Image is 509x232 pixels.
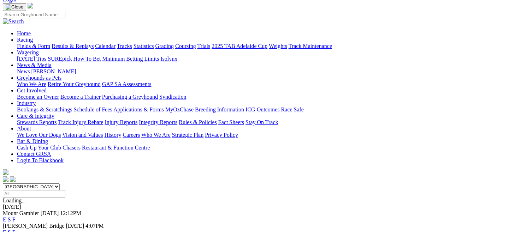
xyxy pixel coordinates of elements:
a: F [12,216,16,222]
a: Grading [155,43,174,49]
a: Trials [197,43,210,49]
a: Rules & Policies [179,119,217,125]
a: Applications & Forms [113,106,164,112]
div: Care & Integrity [17,119,506,126]
a: [PERSON_NAME] [31,68,76,74]
img: twitter.svg [10,176,16,182]
a: GAP SA Assessments [102,81,152,87]
a: Chasers Restaurant & Function Centre [63,145,150,151]
div: Industry [17,106,506,113]
span: [DATE] [66,223,84,229]
div: Get Involved [17,94,506,100]
a: Fields & Form [17,43,50,49]
img: logo-grsa-white.png [3,169,8,175]
a: Strategic Plan [172,132,203,138]
div: News & Media [17,68,506,75]
div: About [17,132,506,138]
a: Track Maintenance [289,43,332,49]
a: Weights [269,43,287,49]
a: Tracks [117,43,132,49]
div: Racing [17,43,506,49]
a: Syndication [159,94,186,100]
a: S [8,216,11,222]
img: logo-grsa-white.png [28,3,33,8]
a: E [3,216,6,222]
a: Stay On Track [245,119,278,125]
a: Become an Owner [17,94,59,100]
a: Results & Replays [52,43,94,49]
a: Who We Are [17,81,46,87]
img: facebook.svg [3,176,8,182]
a: Bookings & Scratchings [17,106,72,112]
a: Greyhounds as Pets [17,75,61,81]
span: 4:07PM [85,223,104,229]
a: Calendar [95,43,116,49]
a: Racing [17,37,33,43]
a: How To Bet [73,56,101,62]
a: We Love Our Dogs [17,132,61,138]
a: Industry [17,100,36,106]
img: Search [3,18,24,25]
a: Purchasing a Greyhound [102,94,158,100]
a: Isolynx [160,56,177,62]
button: Toggle navigation [3,3,26,11]
div: Wagering [17,56,506,62]
span: 12:12PM [60,210,81,216]
a: Become a Trainer [60,94,101,100]
a: Login To Blackbook [17,157,64,163]
a: ICG Outcomes [245,106,279,112]
a: MyOzChase [165,106,194,112]
a: Privacy Policy [205,132,238,138]
a: Race Safe [281,106,303,112]
span: Loading... [3,197,26,203]
a: Breeding Information [195,106,244,112]
a: Integrity Reports [139,119,177,125]
img: Close [6,4,23,10]
a: Track Injury Rebate [58,119,103,125]
a: Fact Sheets [218,119,244,125]
a: History [104,132,121,138]
span: Mount Gambier [3,210,39,216]
a: Get Involved [17,87,47,93]
a: Contact GRSA [17,151,51,157]
div: [DATE] [3,204,506,210]
a: [DATE] Tips [17,56,46,62]
input: Search [3,11,65,18]
div: Greyhounds as Pets [17,81,506,87]
span: [DATE] [41,210,59,216]
a: Care & Integrity [17,113,54,119]
a: Retire Your Greyhound [48,81,101,87]
a: Careers [123,132,140,138]
div: Bar & Dining [17,145,506,151]
a: Schedule of Fees [73,106,112,112]
a: Coursing [175,43,196,49]
a: News & Media [17,62,52,68]
a: Stewards Reports [17,119,57,125]
a: Who We Are [141,132,171,138]
a: Minimum Betting Limits [102,56,159,62]
a: Vision and Values [62,132,103,138]
a: 2025 TAB Adelaide Cup [212,43,267,49]
a: Bar & Dining [17,138,48,144]
a: Injury Reports [105,119,137,125]
input: Select date [3,190,65,197]
a: Cash Up Your Club [17,145,61,151]
a: Wagering [17,49,39,55]
a: SUREpick [48,56,72,62]
a: About [17,126,31,132]
a: Statistics [134,43,154,49]
a: News [17,68,30,74]
span: [PERSON_NAME] Bridge [3,223,65,229]
a: Home [17,30,31,36]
